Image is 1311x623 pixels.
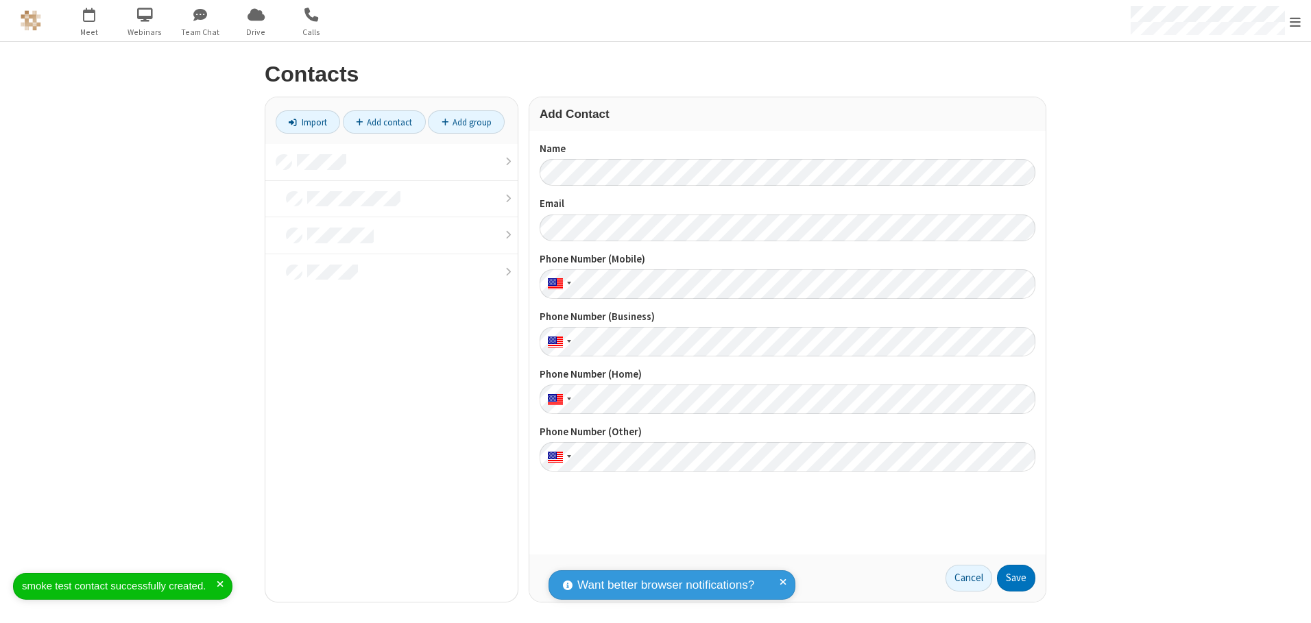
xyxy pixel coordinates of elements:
label: Phone Number (Home) [540,367,1035,382]
a: Add contact [343,110,426,134]
a: Add group [428,110,505,134]
label: Name [540,141,1035,157]
div: United States: + 1 [540,327,575,356]
span: Calls [286,26,337,38]
button: Save [997,565,1035,592]
span: Webinars [119,26,171,38]
label: Phone Number (Other) [540,424,1035,440]
a: Import [276,110,340,134]
span: Team Chat [175,26,226,38]
h2: Contacts [265,62,1046,86]
div: United States: + 1 [540,442,575,472]
a: Cancel [946,565,992,592]
div: smoke test contact successfully created. [22,578,217,594]
span: Meet [64,26,115,38]
label: Phone Number (Mobile) [540,252,1035,267]
label: Email [540,196,1035,212]
div: United States: + 1 [540,269,575,299]
span: Want better browser notifications? [577,576,754,594]
h3: Add Contact [540,108,1035,121]
div: United States: + 1 [540,384,575,414]
label: Phone Number (Business) [540,309,1035,325]
span: Drive [230,26,282,38]
img: QA Selenium DO NOT DELETE OR CHANGE [21,10,41,31]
